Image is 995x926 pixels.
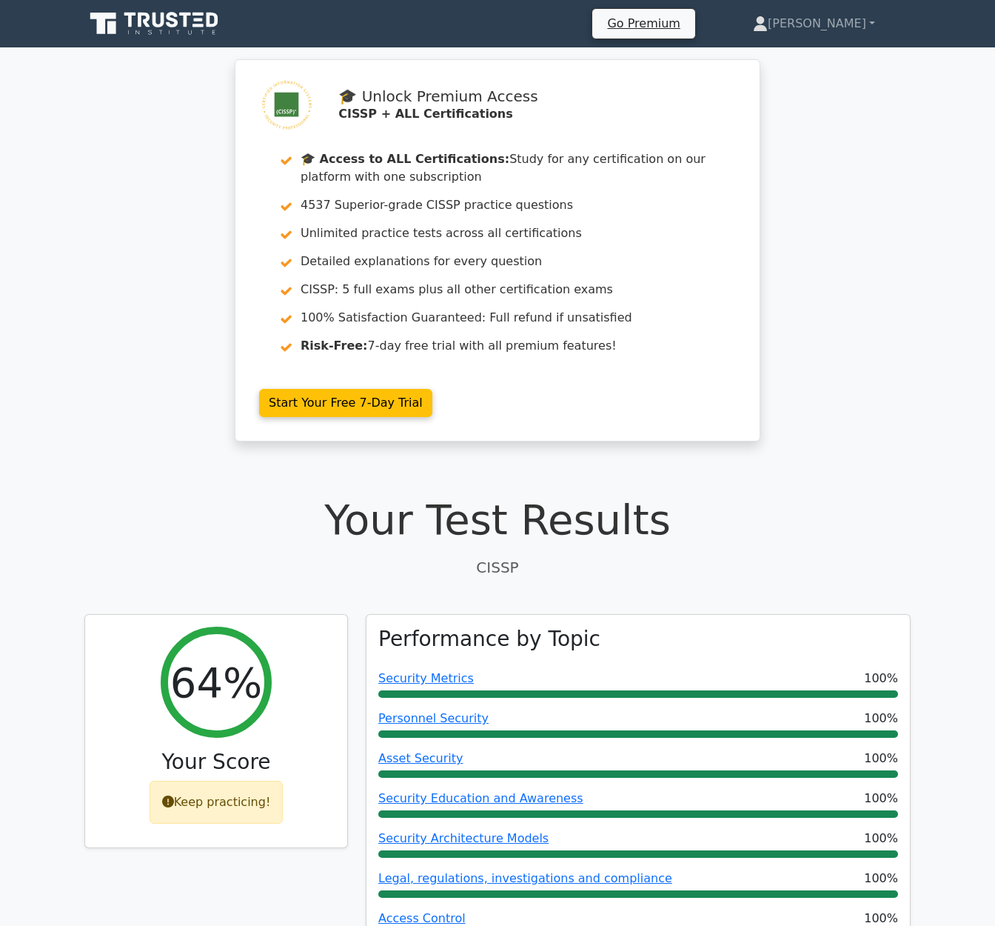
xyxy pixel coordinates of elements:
[864,830,898,847] span: 100%
[378,831,549,845] a: Security Architecture Models
[170,658,262,707] h2: 64%
[378,671,474,685] a: Security Metrics
[97,750,335,775] h3: Your Score
[864,870,898,887] span: 100%
[864,790,898,807] span: 100%
[864,750,898,767] span: 100%
[378,627,600,652] h3: Performance by Topic
[378,911,466,925] a: Access Control
[259,389,432,417] a: Start Your Free 7-Day Trial
[378,791,583,805] a: Security Education and Awareness
[864,670,898,687] span: 100%
[717,9,911,39] a: [PERSON_NAME]
[378,711,489,725] a: Personnel Security
[84,556,911,579] p: CISSP
[864,710,898,727] span: 100%
[378,871,672,885] a: Legal, regulations, investigations and compliance
[378,751,463,765] a: Asset Security
[598,13,689,33] a: Go Premium
[84,495,911,544] h1: Your Test Results
[150,781,284,824] div: Keep practicing!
